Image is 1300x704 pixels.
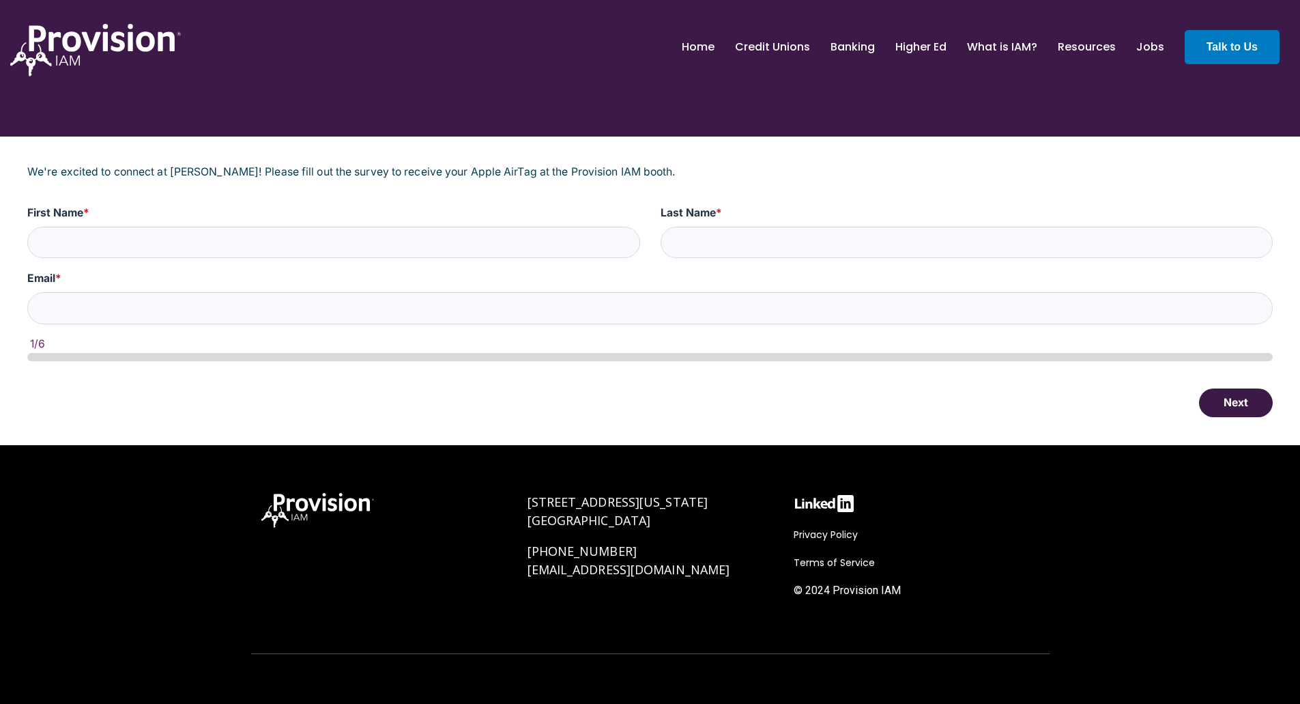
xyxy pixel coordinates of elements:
[794,493,855,514] img: linkedin
[1058,36,1116,59] a: Resources
[528,494,708,529] a: [STREET_ADDRESS][US_STATE][GEOGRAPHIC_DATA]
[528,543,637,559] a: [PHONE_NUMBER]
[794,526,865,543] a: Privacy Policy
[661,206,716,219] span: Last Name
[794,526,1039,606] div: Navigation Menu
[794,528,858,541] span: Privacy Policy
[528,512,651,529] span: [GEOGRAPHIC_DATA]
[830,36,875,59] a: Banking
[735,36,810,59] a: Credit Unions
[528,561,730,578] a: [EMAIL_ADDRESS][DOMAIN_NAME]
[27,206,83,219] span: First Name
[30,338,1273,350] div: 1/6
[528,494,708,510] span: [STREET_ADDRESS][US_STATE]
[794,556,875,569] span: Terms of Service
[1207,41,1258,53] strong: Talk to Us
[682,36,714,59] a: Home
[895,36,947,59] a: Higher Ed
[671,25,1174,69] nav: menu
[261,493,374,528] img: ProvisionIAM-Logo-White@3x
[27,272,55,285] span: Email
[794,554,882,571] a: Terms of Service
[1136,36,1164,59] a: Jobs
[10,24,181,76] img: ProvisionIAM-Logo-White
[794,584,901,597] span: © 2024 Provision IAM
[1199,389,1273,417] button: Next
[27,164,1273,180] p: We're excited to connect at [PERSON_NAME]! Please fill out the survey to receive your Apple AirTa...
[967,36,1037,59] a: What is IAM?
[27,353,1273,361] div: page 1 of 6
[1185,30,1280,64] a: Talk to Us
